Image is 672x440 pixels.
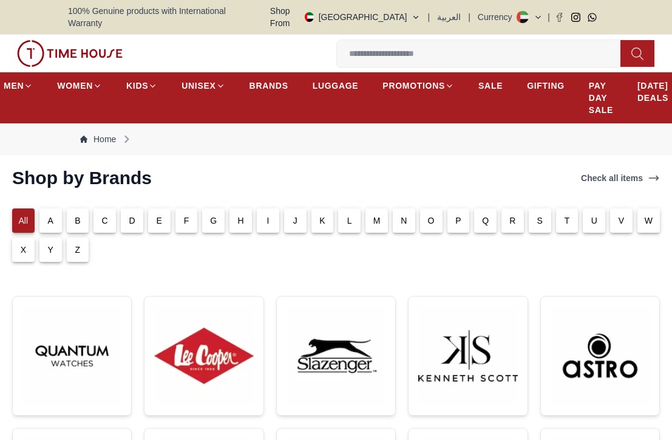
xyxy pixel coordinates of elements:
p: N [401,215,407,227]
a: KIDS [126,75,157,97]
span: SALE [478,80,503,92]
img: ... [17,40,123,67]
p: T [565,215,570,227]
a: PROMOTIONS [382,75,454,97]
a: Instagram [571,13,580,22]
span: PAY DAY SALE [589,80,613,116]
span: KIDS [126,80,148,92]
p: D [129,215,135,227]
span: [DATE] DEALS [637,80,668,104]
p: Y [47,244,53,256]
p: E [157,215,163,227]
p: C [102,215,108,227]
p: R [509,215,515,227]
p: I [266,215,269,227]
span: | [548,11,550,23]
p: Q [482,215,489,227]
a: Check all items [579,170,662,187]
a: [DATE] DEALS [637,75,668,109]
a: UNISEX [182,75,225,97]
h2: Shop by Brands [12,167,152,189]
a: LUGGAGE [313,75,359,97]
img: ... [287,306,385,405]
a: GIFTING [527,75,565,97]
p: G [210,215,217,227]
button: العربية [437,11,461,23]
p: J [293,215,297,227]
span: | [428,11,430,23]
p: V [619,215,625,227]
button: Shop From[GEOGRAPHIC_DATA] [260,5,421,29]
span: PROMOTIONS [382,80,445,92]
span: BRANDS [249,80,288,92]
a: WOMEN [57,75,102,97]
a: Home [80,133,116,145]
a: MEN [4,75,33,97]
span: 100% Genuine products with International Warranty [68,5,260,29]
p: W [645,215,653,227]
p: L [347,215,352,227]
p: H [238,215,244,227]
p: O [428,215,435,227]
img: United Arab Emirates [305,12,314,22]
span: WOMEN [57,80,93,92]
p: K [319,215,325,227]
nav: Breadcrumb [68,123,604,155]
p: S [537,215,543,227]
a: PAY DAY SALE [589,75,613,121]
p: U [591,215,597,227]
img: ... [22,306,121,405]
img: ... [551,306,650,405]
img: ... [154,306,253,405]
p: X [21,244,27,256]
p: F [184,215,189,227]
p: Z [75,244,81,256]
p: B [75,215,81,227]
span: | [468,11,470,23]
p: M [373,215,381,227]
span: UNISEX [182,80,216,92]
p: All [18,215,28,227]
p: P [455,215,461,227]
a: SALE [478,75,503,97]
img: ... [418,306,517,405]
span: LUGGAGE [313,80,359,92]
a: Facebook [555,13,564,22]
div: Currency [478,11,517,23]
p: A [47,215,53,227]
span: MEN [4,80,24,92]
span: GIFTING [527,80,565,92]
a: BRANDS [249,75,288,97]
a: Whatsapp [588,13,597,22]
